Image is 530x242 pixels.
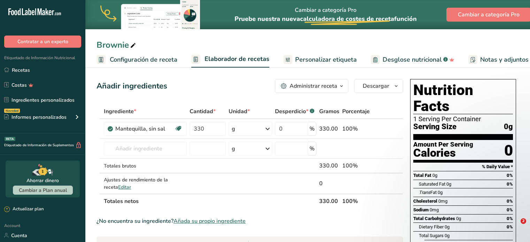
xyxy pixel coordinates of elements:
[419,233,444,238] span: Total Sugars
[174,217,246,225] span: Añada su propio ingrediente
[341,194,371,208] th: 100%
[413,123,456,131] span: Serving Size
[191,51,269,68] a: Elaborador de recetas
[342,107,370,116] span: Porcentaje
[480,55,529,64] span: Notas y adjuntos
[458,10,520,19] span: Cambiar a categoría Pro
[468,52,529,68] a: Notas y adjuntos
[104,162,187,170] div: Totales brutos
[371,52,454,68] a: Desglose nutricional
[229,107,250,116] span: Unidad
[190,107,216,116] span: Cantidad
[275,107,314,116] div: Desperdicio
[295,55,357,64] span: Personalizar etiqueta
[110,55,177,64] span: Configuración de receta
[319,125,339,133] div: 330.00
[290,82,337,90] div: Administrar receta
[445,233,450,238] span: 0g
[97,80,167,92] div: Añadir ingredientes
[383,55,442,64] span: Desglose nutricional
[102,194,318,208] th: Totales netos
[413,82,513,114] h1: Nutrition Facts
[232,125,235,133] div: g
[13,186,73,195] button: Cambiar a Plan anual
[4,206,44,213] div: Actualizar plan
[97,217,403,225] div: ¿No encuentra su ingrediente?
[318,194,341,208] th: 330.00
[445,224,450,229] span: 0g
[4,114,67,121] div: Informes personalizados
[319,107,339,116] span: Gramos
[506,218,523,235] iframe: Intercom live chat
[205,54,269,64] span: Elaborador de recetas
[104,176,187,191] div: Ajustes de rendimiento de la receta
[4,36,81,48] button: Contratar a un experto
[319,162,339,170] div: 330.00
[419,224,444,229] span: Dietary Fiber
[275,79,348,93] button: Administrar receta
[363,82,389,90] span: Descargar
[521,218,526,224] span: 2
[5,137,15,141] div: BETA
[413,116,513,123] div: 1 Serving Per Container
[300,15,394,23] span: calculadora de costes de receta
[97,39,137,51] div: Brownie
[283,52,357,68] a: Personalizar etiqueta
[235,15,417,23] span: Pruebe nuestra nueva función
[319,179,339,188] div: 0
[26,177,59,184] div: Ahorrar dinero
[342,162,370,170] div: 100%
[97,52,177,68] a: Configuración de receta
[235,0,417,29] div: Cambiar a categoría Pro
[104,107,136,116] span: Ingrediente
[104,142,187,156] input: Añadir ingrediente
[115,125,174,133] div: Mantequilla, sin sal
[19,187,67,194] span: Cambiar a Plan anual
[118,184,131,190] span: Editar
[504,123,513,131] span: 0g
[4,109,20,113] div: Novedad
[232,145,235,153] div: g
[354,79,403,93] button: Descargar
[342,125,370,133] div: 100%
